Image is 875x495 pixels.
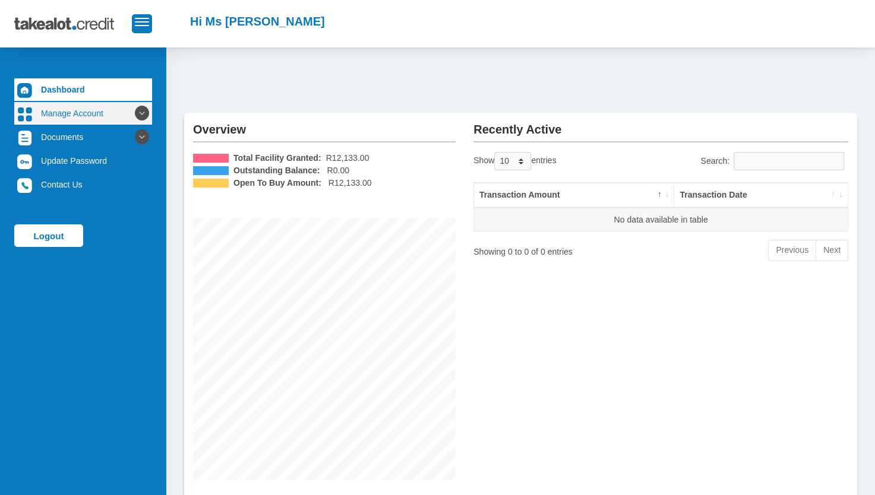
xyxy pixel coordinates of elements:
[14,78,152,101] a: Dashboard
[327,164,349,177] span: R0.00
[494,152,531,170] select: Showentries
[14,173,152,196] a: Contact Us
[674,183,848,208] th: Transaction Date: activate to sort column ascending
[14,9,132,39] img: takealot_credit_logo.svg
[233,177,321,189] b: Open To Buy Amount:
[233,164,320,177] b: Outstanding Balance:
[233,152,321,164] b: Total Facility Granted:
[473,152,556,170] label: Show entries
[474,183,674,208] th: Transaction Amount: activate to sort column descending
[473,239,619,258] div: Showing 0 to 0 of 0 entries
[14,150,152,172] a: Update Password
[474,208,848,231] td: No data available in table
[14,126,152,148] a: Documents
[473,113,848,137] h2: Recently Active
[14,102,152,125] a: Manage Account
[700,152,848,170] label: Search:
[190,14,325,28] h2: Hi Ms [PERSON_NAME]
[734,152,844,170] input: Search:
[326,152,369,164] span: R12,133.00
[328,177,372,189] span: R12,133.00
[14,224,83,247] a: Logout
[193,113,456,137] h2: Overview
